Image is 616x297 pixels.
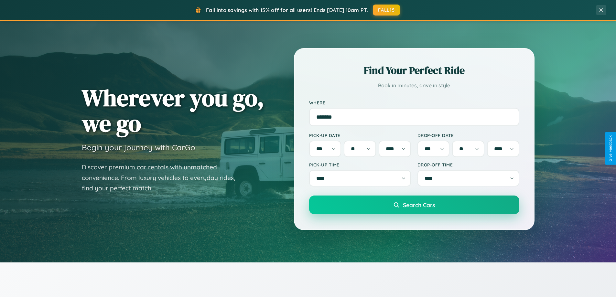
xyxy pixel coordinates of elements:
button: Search Cars [309,196,519,214]
button: FALL15 [373,5,400,16]
h3: Begin your journey with CarGo [82,143,195,152]
p: Discover premium car rentals with unmatched convenience. From luxury vehicles to everyday rides, ... [82,162,243,194]
h2: Find Your Perfect Ride [309,63,519,78]
span: Search Cars [403,201,435,208]
label: Where [309,100,519,105]
h1: Wherever you go, we go [82,85,264,136]
label: Drop-off Time [417,162,519,167]
span: Fall into savings with 15% off for all users! Ends [DATE] 10am PT. [206,7,368,13]
label: Pick-up Date [309,133,411,138]
p: Book in minutes, drive in style [309,81,519,90]
label: Drop-off Date [417,133,519,138]
div: Give Feedback [608,135,613,162]
label: Pick-up Time [309,162,411,167]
